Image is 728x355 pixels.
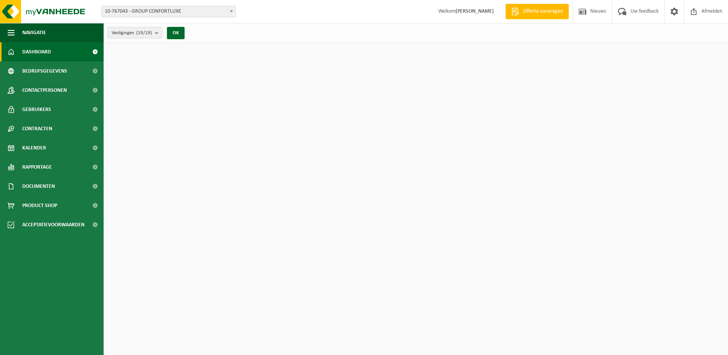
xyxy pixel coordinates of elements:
[101,6,236,17] span: 10-767043 - GROUP CONFORTLUXE
[456,8,494,14] strong: [PERSON_NAME]
[22,23,46,42] span: Navigatie
[22,215,84,234] span: Acceptatievoorwaarden
[505,4,569,19] a: Offerte aanvragen
[22,81,67,100] span: Contactpersonen
[102,6,235,17] span: 10-767043 - GROUP CONFORTLUXE
[22,119,52,138] span: Contracten
[107,27,162,38] button: Vestigingen(19/19)
[136,30,152,35] count: (19/19)
[22,42,51,61] span: Dashboard
[167,27,185,39] button: OK
[22,158,52,177] span: Rapportage
[112,27,152,39] span: Vestigingen
[22,196,57,215] span: Product Shop
[22,138,46,158] span: Kalender
[22,177,55,196] span: Documenten
[22,100,51,119] span: Gebruikers
[22,61,67,81] span: Bedrijfsgegevens
[521,8,565,15] span: Offerte aanvragen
